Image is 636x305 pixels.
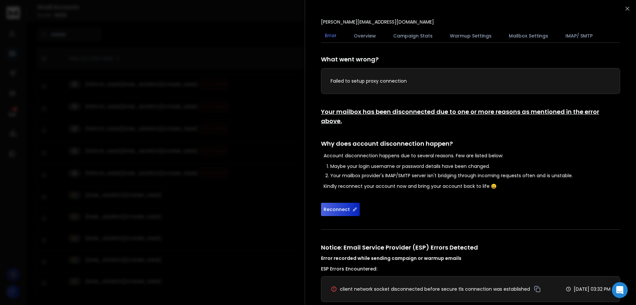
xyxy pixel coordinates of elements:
li: Your mailbox provider's IMAP/SMTP server isn't bridging through incoming requests often and is un... [330,172,620,179]
div: Open Intercom Messenger [612,282,628,298]
span: client network socket disconnected before secure tls connection was established [340,286,530,292]
h1: Your mailbox has been disconnected due to one or more reasons as mentioned in the error above. [321,107,620,126]
button: Campaign Stats [389,29,437,43]
h3: ESP Errors Encountered: [321,266,620,272]
p: [PERSON_NAME][EMAIL_ADDRESS][DOMAIN_NAME] [321,19,434,25]
button: IMAP/ SMTP [561,29,597,43]
p: Kindly reconnect your account now and bring your account back to life 😄 [324,183,620,190]
button: Overview [350,29,380,43]
p: [DATE] 03:32 PM [574,286,610,292]
p: Account disconnection happens due to several reasons. Few are listed below: [324,152,620,159]
h4: Error recorded while sending campaign or warmup emails [321,255,620,262]
button: Error [321,28,341,43]
button: Reconnect [321,203,360,216]
button: Mailbox Settings [505,29,552,43]
p: Failed to setup proxy connection [331,78,610,84]
li: Maybe your login username or password details have been changed. [330,163,620,170]
h1: What went wrong? [321,55,620,64]
button: Warmup Settings [446,29,496,43]
h1: Notice: Email Service Provider (ESP) Errors Detected [321,243,620,262]
h1: Why does account disconnection happen? [321,139,620,148]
